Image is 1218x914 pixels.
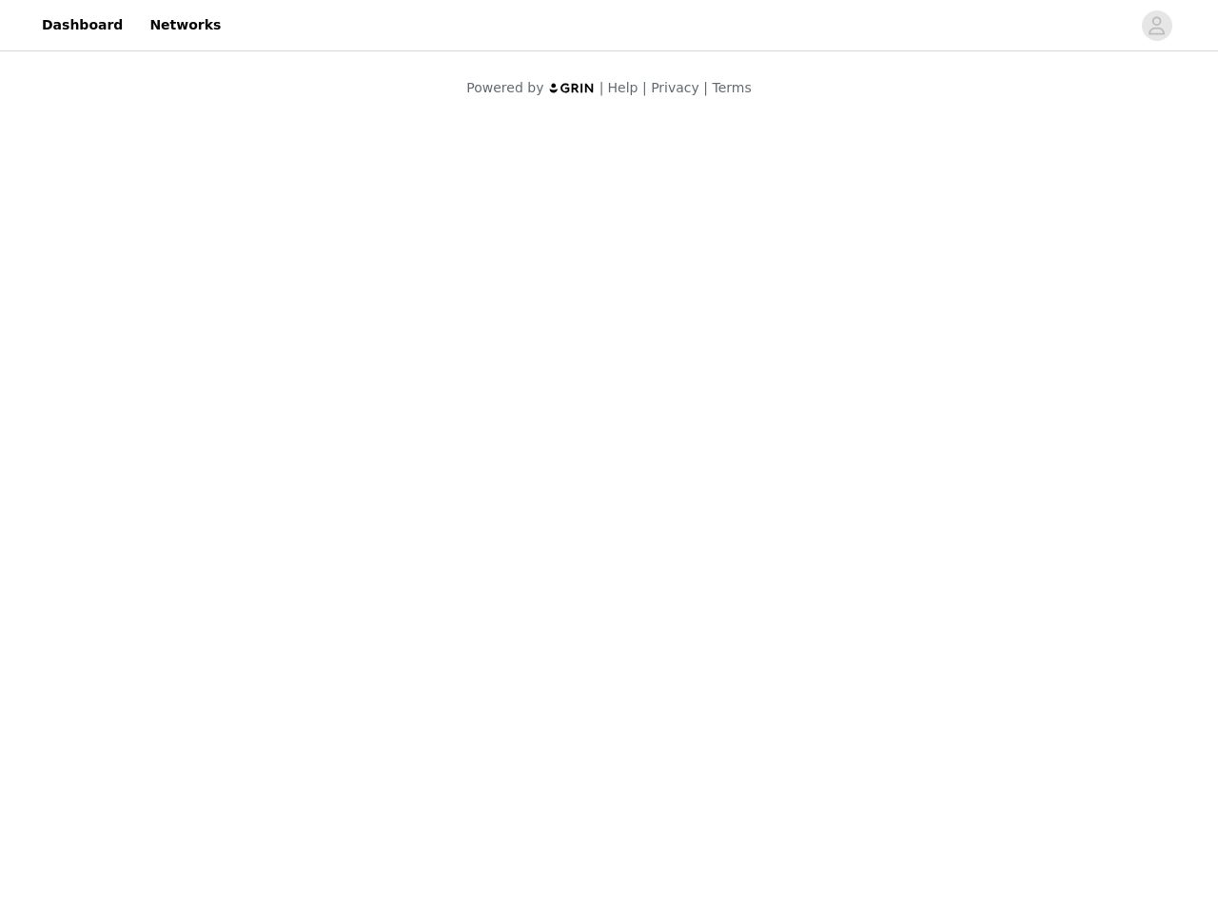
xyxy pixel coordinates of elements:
[642,80,647,95] span: |
[466,80,543,95] span: Powered by
[608,80,638,95] a: Help
[30,4,134,47] a: Dashboard
[651,80,699,95] a: Privacy
[548,82,596,94] img: logo
[712,80,751,95] a: Terms
[599,80,604,95] span: |
[703,80,708,95] span: |
[138,4,232,47] a: Networks
[1148,10,1166,41] div: avatar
